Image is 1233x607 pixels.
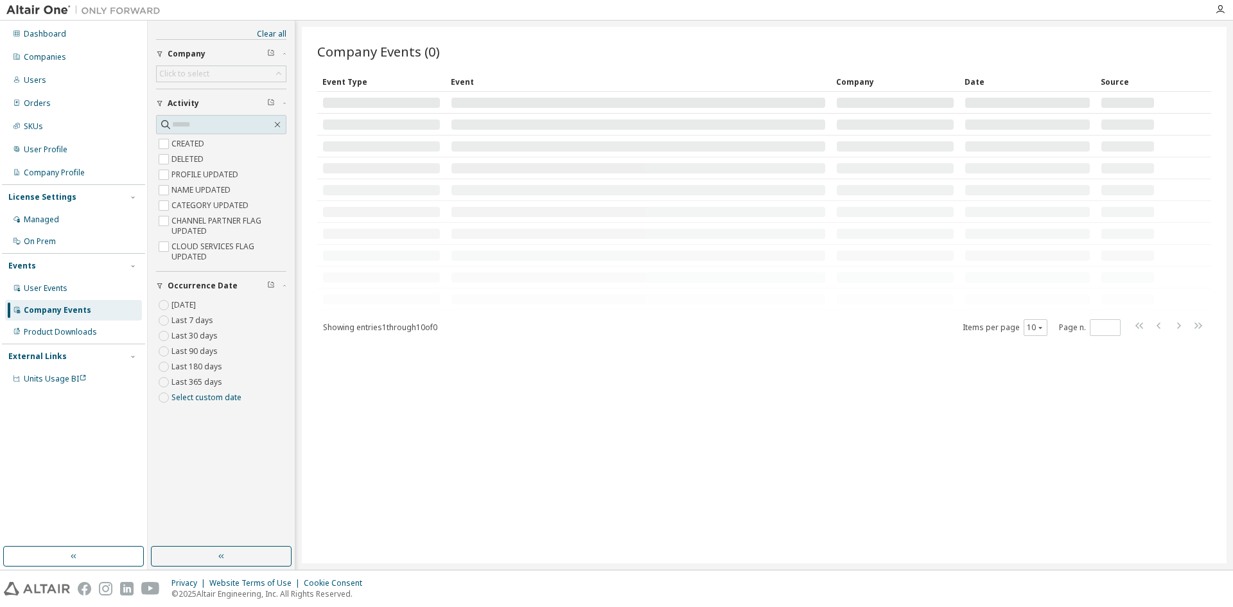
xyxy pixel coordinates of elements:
[171,213,286,239] label: CHANNEL PARTNER FLAG UPDATED
[1059,319,1121,336] span: Page n.
[965,71,1090,92] div: Date
[323,322,437,333] span: Showing entries 1 through 10 of 0
[836,71,954,92] div: Company
[120,582,134,595] img: linkedin.svg
[24,75,46,85] div: Users
[267,98,275,109] span: Clear filter
[4,582,70,595] img: altair_logo.svg
[171,578,209,588] div: Privacy
[24,283,67,294] div: User Events
[156,89,286,118] button: Activity
[209,578,304,588] div: Website Terms of Use
[171,167,241,182] label: PROFILE UPDATED
[24,98,51,109] div: Orders
[24,145,67,155] div: User Profile
[24,121,43,132] div: SKUs
[171,198,251,213] label: CATEGORY UPDATED
[171,136,207,152] label: CREATED
[78,582,91,595] img: facebook.svg
[168,49,205,59] span: Company
[168,98,199,109] span: Activity
[24,215,59,225] div: Managed
[168,281,238,291] span: Occurrence Date
[171,359,225,374] label: Last 180 days
[963,319,1047,336] span: Items per page
[171,152,206,167] label: DELETED
[159,69,209,79] div: Click to select
[24,29,66,39] div: Dashboard
[1027,322,1044,333] button: 10
[24,305,91,315] div: Company Events
[171,239,286,265] label: CLOUD SERVICES FLAG UPDATED
[24,236,56,247] div: On Prem
[322,71,441,92] div: Event Type
[141,582,160,595] img: youtube.svg
[24,327,97,337] div: Product Downloads
[171,297,198,313] label: [DATE]
[171,182,233,198] label: NAME UPDATED
[24,52,66,62] div: Companies
[24,168,85,178] div: Company Profile
[24,373,87,384] span: Units Usage BI
[8,351,67,362] div: External Links
[156,29,286,39] a: Clear all
[157,66,286,82] div: Click to select
[171,313,216,328] label: Last 7 days
[156,40,286,68] button: Company
[171,374,225,390] label: Last 365 days
[304,578,370,588] div: Cookie Consent
[6,4,167,17] img: Altair One
[267,281,275,291] span: Clear filter
[171,344,220,359] label: Last 90 days
[156,272,286,300] button: Occurrence Date
[171,588,370,599] p: © 2025 Altair Engineering, Inc. All Rights Reserved.
[267,49,275,59] span: Clear filter
[1101,71,1155,92] div: Source
[451,71,826,92] div: Event
[8,261,36,271] div: Events
[317,42,440,60] span: Company Events (0)
[171,328,220,344] label: Last 30 days
[8,192,76,202] div: License Settings
[99,582,112,595] img: instagram.svg
[171,392,241,403] a: Select custom date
